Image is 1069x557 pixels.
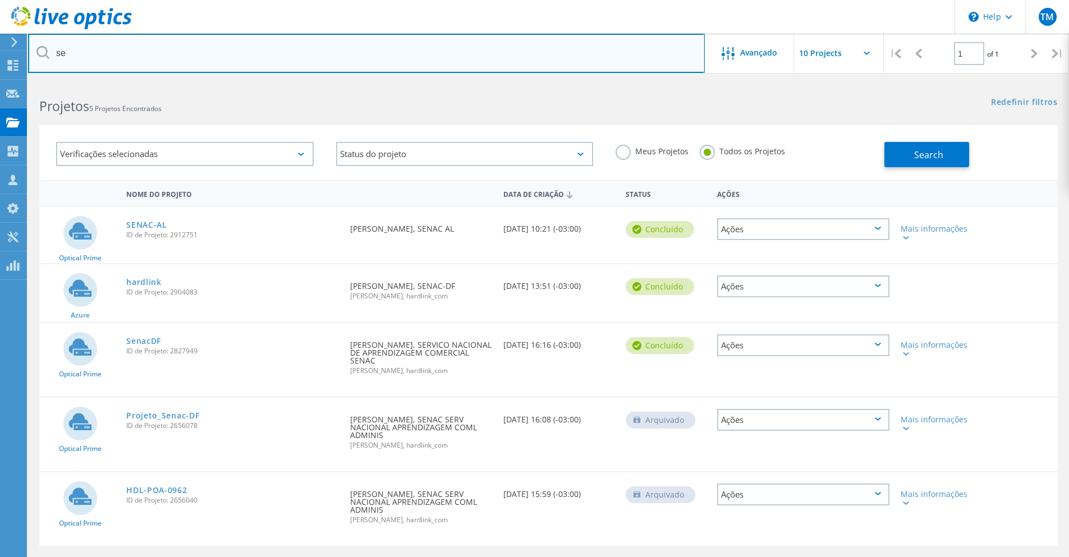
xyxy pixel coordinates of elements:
[626,221,694,238] div: Concluído
[626,412,695,429] div: Arquivado
[884,34,907,73] div: |
[717,218,889,240] div: Ações
[717,275,889,297] div: Ações
[126,486,187,494] a: HDL-POA-0962
[126,289,339,296] span: ID de Projeto: 2904083
[740,49,777,57] span: Avançado
[126,422,339,429] span: ID de Projeto: 2656078
[59,255,102,261] span: Optical Prime
[11,24,132,31] a: Live Optics Dashboard
[126,348,339,355] span: ID de Projeto: 2827949
[39,97,89,115] b: Projetos
[1040,12,1054,21] span: TM
[345,323,497,385] div: [PERSON_NAME], SERVICO NACIONAL DE APRENDIZAGEM COMERCIAL SENAC
[717,409,889,431] div: Ações
[345,207,497,244] div: [PERSON_NAME], SENAC AL
[901,490,971,506] div: Mais informações
[626,337,694,354] div: Concluído
[914,149,943,161] span: Search
[498,323,620,360] div: [DATE] 16:16 (-03:00)
[345,398,497,460] div: [PERSON_NAME], SENAC SERV NACIONAL APRENDIZAGEM COML ADMINIS
[126,337,161,345] a: SenacDF
[498,264,620,301] div: [DATE] 13:51 (-03:00)
[126,221,167,229] a: SENAC-AL
[717,484,889,505] div: Ações
[626,486,695,503] div: Arquivado
[620,183,712,204] div: Status
[89,104,162,113] span: 5 Projetos Encontrados
[56,142,314,166] div: Verificações selecionadas
[498,183,620,204] div: Data de Criação
[71,312,90,319] span: Azure
[350,293,492,300] span: [PERSON_NAME], hardlink_com
[498,207,620,244] div: [DATE] 10:21 (-03:00)
[991,98,1058,108] a: Redefinir filtros
[350,442,492,449] span: [PERSON_NAME], hardlink_com
[616,145,689,155] label: Meus Projetos
[59,445,102,452] span: Optical Prime
[901,225,971,241] div: Mais informações
[717,334,889,356] div: Ações
[336,142,594,166] div: Status do projeto
[498,472,620,509] div: [DATE] 15:59 (-03:00)
[345,472,497,535] div: [PERSON_NAME], SENAC SERV NACIONAL APRENDIZAGEM COML ADMINIS
[59,371,102,378] span: Optical Prime
[498,398,620,435] div: [DATE] 16:08 (-03:00)
[126,278,162,286] a: hardlink
[626,278,694,295] div: Concluído
[28,34,705,73] input: Pesquisar projetos por nome, proprietário, ID, empresa, etc
[884,142,969,167] button: Search
[126,232,339,238] span: ID de Projeto: 2912751
[350,517,492,523] span: [PERSON_NAME], hardlink_com
[700,145,785,155] label: Todos os Projetos
[121,183,345,204] div: Nome do Projeto
[901,341,971,357] div: Mais informações
[345,264,497,311] div: [PERSON_NAME], SENAC-DF
[1046,34,1069,73] div: |
[901,416,971,431] div: Mais informações
[350,367,492,374] span: [PERSON_NAME], hardlink_com
[712,183,895,204] div: Ações
[987,49,999,59] span: of 1
[59,520,102,527] span: Optical Prime
[126,497,339,504] span: ID de Projeto: 2656040
[126,412,199,420] a: Projeto_Senac-DF
[969,12,979,22] svg: \n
